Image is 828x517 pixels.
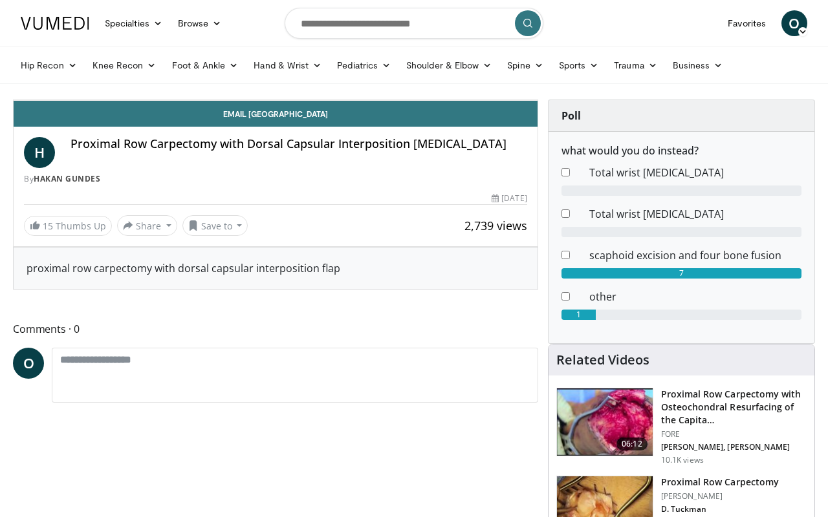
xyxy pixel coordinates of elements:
[43,220,53,232] span: 15
[97,10,170,36] a: Specialties
[561,310,596,320] div: 1
[71,137,527,151] h4: Proximal Row Carpectomy with Dorsal Capsular Interposition [MEDICAL_DATA]
[580,289,811,304] dd: other
[561,268,801,279] div: 7
[24,216,112,236] a: 15 Thumbs Up
[580,165,811,180] dd: Total wrist [MEDICAL_DATA]
[661,442,807,452] p: [PERSON_NAME], [PERSON_NAME]
[182,215,248,236] button: Save to
[499,52,550,78] a: Spine
[14,100,538,101] video-js: Video Player
[580,248,811,263] dd: scaphoid excision and four bone fusion
[661,504,779,514] p: D. Tuckman
[14,101,538,127] a: Email [GEOGRAPHIC_DATA]
[27,260,525,276] div: proximal row carpectomy with dorsal capsular interposition flap
[551,52,607,78] a: Sports
[285,8,543,39] input: Search topics, interventions
[398,52,499,78] a: Shoulder & Elbow
[24,137,55,168] a: H
[781,10,807,36] a: O
[34,173,100,184] a: hakan gundes
[13,52,85,78] a: Hip Recon
[492,193,527,204] div: [DATE]
[329,52,398,78] a: Pediatrics
[580,206,811,222] dd: Total wrist [MEDICAL_DATA]
[661,429,807,439] p: FORE
[665,52,731,78] a: Business
[556,352,649,368] h4: Related Videos
[661,491,779,501] p: [PERSON_NAME]
[661,455,704,465] p: 10.1K views
[117,215,177,236] button: Share
[21,17,89,30] img: VuMedi Logo
[661,388,807,427] h3: Proximal Row Carpectomy with Osteochondral Resurfacing of the Capita…
[13,321,538,337] span: Comments 0
[561,145,801,157] h6: what would you do instead?
[557,388,653,456] img: 82d4da26-0617-4612-b05a-f6acf33bcfba.150x105_q85_crop-smart_upscale.jpg
[556,388,807,465] a: 06:12 Proximal Row Carpectomy with Osteochondral Resurfacing of the Capita… FORE [PERSON_NAME], [...
[661,476,779,489] h3: Proximal Row Carpectomy
[164,52,246,78] a: Foot & Ankle
[606,52,665,78] a: Trauma
[170,10,230,36] a: Browse
[246,52,329,78] a: Hand & Wrist
[13,348,44,379] a: O
[85,52,164,78] a: Knee Recon
[24,173,527,185] div: By
[561,109,581,123] strong: Poll
[464,218,527,233] span: 2,739 views
[720,10,774,36] a: Favorites
[616,438,648,450] span: 06:12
